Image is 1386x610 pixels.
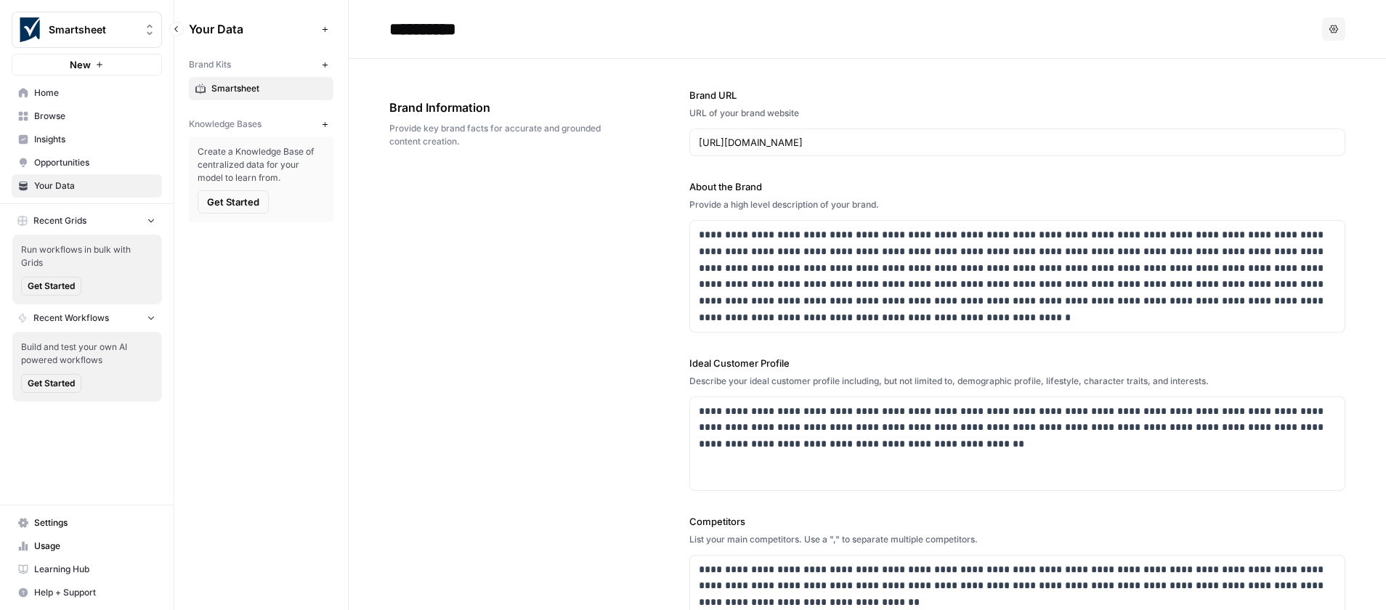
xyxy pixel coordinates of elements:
[12,558,162,581] a: Learning Hub
[389,99,608,116] span: Brand Information
[689,375,1345,388] div: Describe your ideal customer profile including, but not limited to, demographic profile, lifestyl...
[207,195,259,209] span: Get Started
[689,107,1345,120] div: URL of your brand website
[198,145,325,184] span: Create a Knowledge Base of centralized data for your model to learn from.
[189,58,231,71] span: Brand Kits
[12,128,162,151] a: Insights
[12,54,162,76] button: New
[12,174,162,198] a: Your Data
[70,57,91,72] span: New
[211,82,327,95] span: Smartsheet
[689,88,1345,102] label: Brand URL
[34,86,155,99] span: Home
[689,179,1345,194] label: About the Brand
[689,533,1345,546] div: List your main competitors. Use a "," to separate multiple competitors.
[33,214,86,227] span: Recent Grids
[34,586,155,599] span: Help + Support
[34,540,155,553] span: Usage
[12,210,162,232] button: Recent Grids
[12,307,162,329] button: Recent Workflows
[12,581,162,604] button: Help + Support
[12,534,162,558] a: Usage
[12,12,162,48] button: Workspace: Smartsheet
[689,198,1345,211] div: Provide a high level description of your brand.
[28,280,75,293] span: Get Started
[34,156,155,169] span: Opportunities
[34,179,155,192] span: Your Data
[49,23,137,37] span: Smartsheet
[198,190,269,213] button: Get Started
[189,118,262,131] span: Knowledge Bases
[699,135,1336,150] input: www.sundaysoccer.com
[12,105,162,128] a: Browse
[21,277,81,296] button: Get Started
[34,110,155,123] span: Browse
[28,377,75,390] span: Get Started
[689,514,1345,529] label: Competitors
[17,17,43,43] img: Smartsheet Logo
[21,374,81,393] button: Get Started
[189,77,333,100] a: Smartsheet
[21,341,153,367] span: Build and test your own AI powered workflows
[34,563,155,576] span: Learning Hub
[12,151,162,174] a: Opportunities
[34,516,155,529] span: Settings
[389,122,608,148] span: Provide key brand facts for accurate and grounded content creation.
[33,312,109,325] span: Recent Workflows
[12,81,162,105] a: Home
[12,511,162,534] a: Settings
[21,243,153,269] span: Run workflows in bulk with Grids
[34,133,155,146] span: Insights
[689,356,1345,370] label: Ideal Customer Profile
[189,20,316,38] span: Your Data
